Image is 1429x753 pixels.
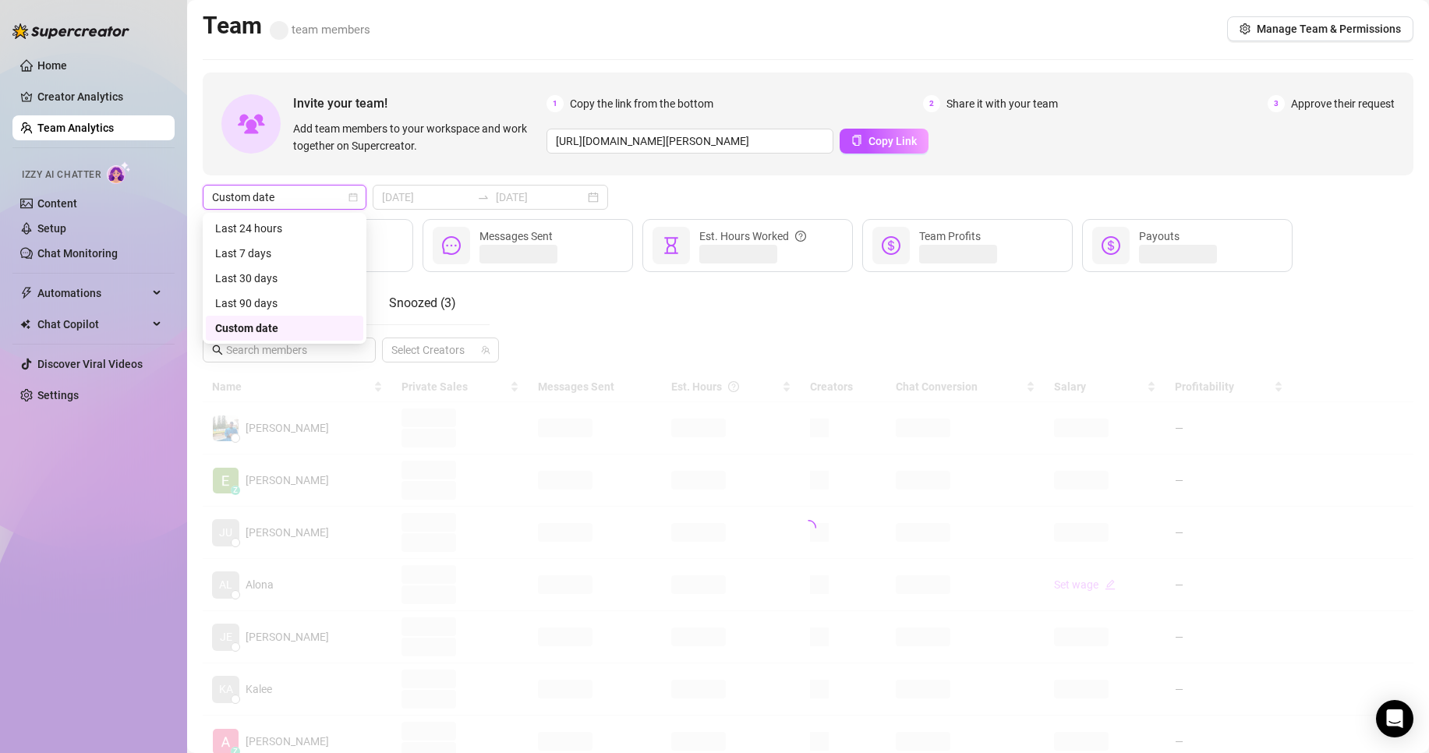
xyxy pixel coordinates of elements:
span: search [212,345,223,355]
input: End date [496,189,585,206]
a: Settings [37,389,79,401]
div: Open Intercom Messenger [1376,700,1413,737]
span: thunderbolt [20,287,33,299]
span: Payouts [1139,230,1180,242]
span: Izzy AI Chatter [22,168,101,182]
a: Setup [37,222,66,235]
img: Chat Copilot [20,319,30,330]
a: Chat Monitoring [37,247,118,260]
span: dollar-circle [222,236,241,255]
a: Creator Analytics [37,84,162,109]
span: Automations [37,281,148,306]
h2: Team [203,11,370,41]
span: 1 [546,95,564,112]
div: Pending ( 0 ) [242,294,306,313]
input: Start date [382,189,471,206]
span: Active [331,295,364,310]
span: Copy Link [868,135,917,147]
a: Team Analytics [37,122,114,134]
input: Search members [226,341,354,359]
a: Home [37,59,67,72]
span: team members [270,23,370,37]
button: Manage Team & Permissions [1227,16,1413,41]
span: Invite your team! [293,94,546,113]
span: Share it with your team [946,95,1058,112]
span: 3 [1268,95,1285,112]
span: Custom date [212,186,357,209]
span: swap-right [477,191,490,203]
span: Chat Copilot [37,312,148,337]
span: copy [851,135,862,146]
span: calendar [348,193,358,202]
span: info-circle [320,228,331,245]
span: Approve their request [1291,95,1395,112]
span: to [477,191,490,203]
img: AI Chatter [107,161,131,184]
img: logo-BBDzfeDw.svg [12,23,129,39]
span: Copy the link from the bottom [570,95,713,112]
button: Copy Link [840,129,928,154]
a: Discover Viral Videos [37,358,143,370]
span: setting [1240,23,1250,34]
span: loading [801,520,816,536]
span: Add team members to your workspace and work together on Supercreator. [293,120,540,154]
div: Team Sales [260,228,331,245]
div: All [203,294,217,313]
span: dollar-circle [1102,236,1120,255]
span: Manage Team & Permissions [1257,23,1401,35]
span: Team Profits [919,230,981,242]
span: 2 [923,95,940,112]
a: Content [37,197,77,210]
